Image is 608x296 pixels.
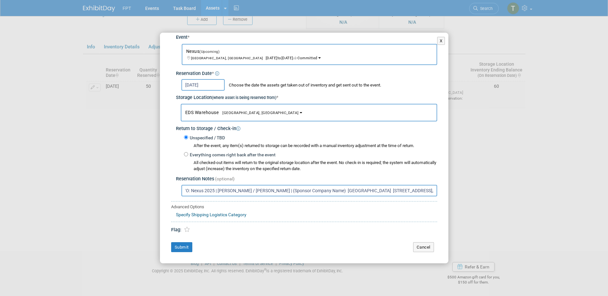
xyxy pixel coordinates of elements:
div: Return to Storage / Check-in [176,121,437,132]
div: Advanced Options [171,204,437,210]
span: (Upcoming) [199,50,220,54]
div: Storage Location [176,91,437,101]
span: Nexus [186,49,317,60]
label: Unspecified / TBD [188,135,225,141]
button: EDS Warehouse[GEOGRAPHIC_DATA], [GEOGRAPHIC_DATA] [181,104,437,121]
button: Cancel [413,242,434,252]
div: After the event, any item(s) returned to storage can be recorded with a manual inventory adjustme... [184,141,437,149]
input: Reservation Date [181,79,225,91]
span: Flag: [171,227,181,233]
a: Specify Shipping Logistics Category [176,212,246,217]
small: (where asset is being reserved from) [212,95,276,100]
button: X [437,37,445,45]
div: Reservation Date [176,67,437,77]
button: Submit [171,242,192,252]
span: [GEOGRAPHIC_DATA], [GEOGRAPHIC_DATA] [191,56,266,60]
div: All checked-out items will return to the original storage location after the event. No check-in i... [194,160,437,172]
button: Nexus(Upcoming) [GEOGRAPHIC_DATA], [GEOGRAPHIC_DATA][DATE]to[DATE]Committed [182,44,437,65]
span: [GEOGRAPHIC_DATA], [GEOGRAPHIC_DATA] [219,111,298,115]
span: (optional) [215,176,235,181]
span: EDS Warehouse [185,110,299,115]
span: [DATE] [DATE] Committed [186,49,317,60]
div: Event [176,31,437,41]
span: to [278,56,281,60]
span: Choose the date the assets get taken out of inventory and get sent out to the event. [226,83,381,87]
span: Reservation Notes [176,176,214,182]
label: Everything comes right back after the event [188,152,276,158]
